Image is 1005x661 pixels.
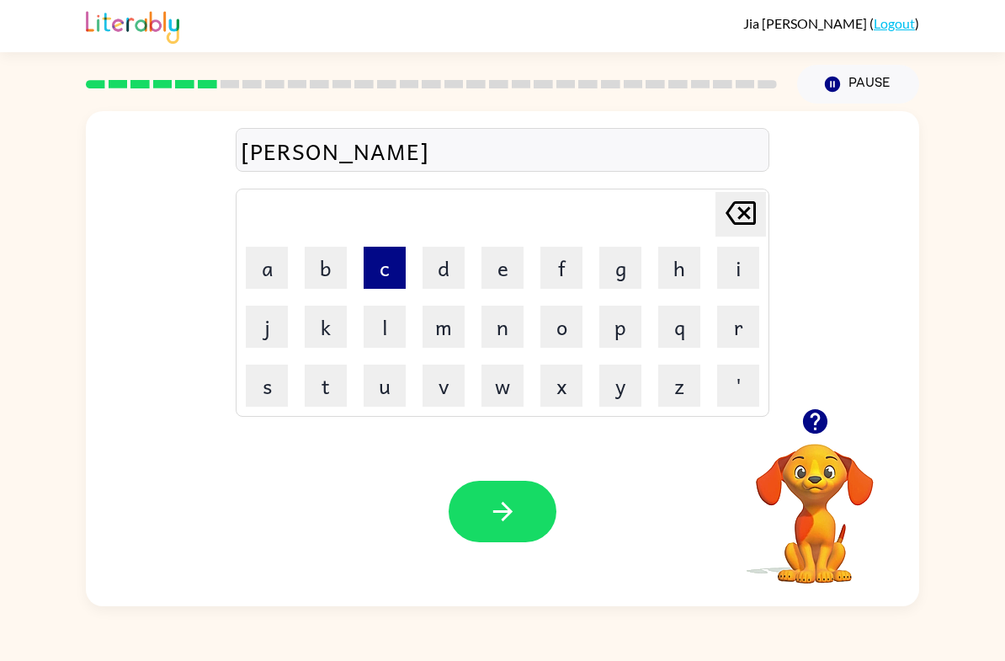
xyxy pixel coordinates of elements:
[364,365,406,407] button: u
[481,247,524,289] button: e
[423,365,465,407] button: v
[305,365,347,407] button: t
[423,247,465,289] button: d
[658,365,700,407] button: z
[743,15,869,31] span: Jia [PERSON_NAME]
[305,306,347,348] button: k
[364,247,406,289] button: c
[874,15,915,31] a: Logout
[481,365,524,407] button: w
[246,365,288,407] button: s
[241,133,764,168] div: [PERSON_NAME]
[364,306,406,348] button: l
[717,247,759,289] button: i
[481,306,524,348] button: n
[540,365,582,407] button: x
[540,247,582,289] button: f
[86,7,179,44] img: Literably
[717,306,759,348] button: r
[731,418,899,586] video: Your browser must support playing .mp4 files to use Literably. Please try using another browser.
[423,306,465,348] button: m
[599,306,641,348] button: p
[658,306,700,348] button: q
[797,65,919,104] button: Pause
[599,247,641,289] button: g
[246,247,288,289] button: a
[743,15,919,31] div: ( )
[717,365,759,407] button: '
[599,365,641,407] button: y
[305,247,347,289] button: b
[540,306,582,348] button: o
[658,247,700,289] button: h
[246,306,288,348] button: j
